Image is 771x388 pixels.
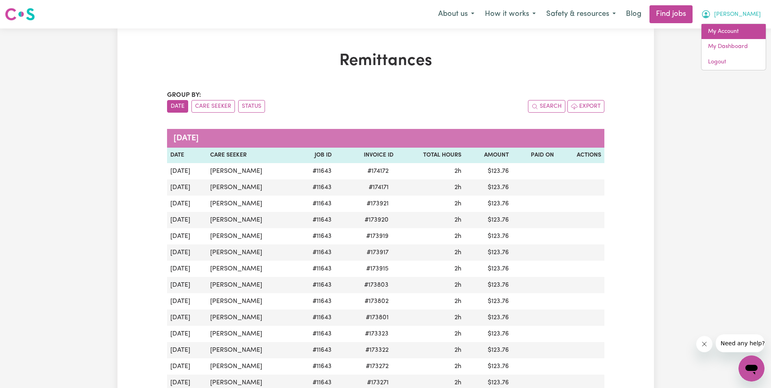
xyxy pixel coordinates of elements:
[433,6,480,23] button: About us
[296,342,335,358] td: # 11643
[167,261,207,277] td: [DATE]
[716,334,764,352] iframe: Message from company
[702,24,766,39] a: My Account
[238,100,265,113] button: sort invoices by paid status
[296,261,335,277] td: # 11643
[738,355,764,381] iframe: Button to launch messaging window
[167,129,604,148] caption: [DATE]
[702,39,766,54] a: My Dashboard
[541,6,621,23] button: Safety & resources
[296,277,335,293] td: # 11643
[296,148,335,163] th: Job ID
[361,313,393,323] span: # 173801
[454,201,461,207] span: 2 hours
[465,244,512,261] td: $ 123.76
[296,163,335,179] td: # 11643
[207,163,296,179] td: [PERSON_NAME]
[296,212,335,228] td: # 11643
[207,148,296,163] th: Care Seeker
[207,310,296,326] td: [PERSON_NAME]
[465,179,512,196] td: $ 123.76
[465,212,512,228] td: $ 123.76
[454,314,461,321] span: 2 hours
[167,51,604,71] h1: Remittances
[296,244,335,261] td: # 11643
[360,296,393,306] span: # 173802
[528,100,565,113] button: Search
[465,326,512,342] td: $ 123.76
[167,293,207,310] td: [DATE]
[207,358,296,375] td: [PERSON_NAME]
[207,326,296,342] td: [PERSON_NAME]
[167,342,207,358] td: [DATE]
[296,358,335,375] td: # 11643
[296,326,335,342] td: # 11643
[465,310,512,326] td: $ 123.76
[167,179,207,196] td: [DATE]
[167,244,207,261] td: [DATE]
[167,228,207,244] td: [DATE]
[465,163,512,179] td: $ 123.76
[296,228,335,244] td: # 11643
[465,293,512,310] td: $ 123.76
[207,277,296,293] td: [PERSON_NAME]
[361,362,393,371] span: # 173272
[454,184,461,191] span: 2 hours
[480,6,541,23] button: How it works
[454,379,461,386] span: 2 hours
[167,163,207,179] td: [DATE]
[296,310,335,326] td: # 11643
[649,5,693,23] a: Find jobs
[454,363,461,370] span: 2 hours
[454,282,461,288] span: 2 hours
[5,7,35,22] img: Careseekers logo
[701,24,766,70] div: My Account
[335,148,397,163] th: Invoice ID
[362,378,393,388] span: # 173271
[361,345,393,355] span: # 173322
[167,100,188,113] button: sort invoices by date
[191,100,235,113] button: sort invoices by care seeker
[454,249,461,256] span: 2 hours
[454,266,461,272] span: 2 hours
[702,54,766,70] a: Logout
[454,168,461,174] span: 2 hours
[167,148,207,163] th: Date
[465,277,512,293] td: $ 123.76
[454,298,461,305] span: 2 hours
[296,179,335,196] td: # 11643
[296,196,335,212] td: # 11643
[454,217,461,223] span: 2 hours
[465,228,512,244] td: $ 123.76
[557,148,604,163] th: Actions
[207,196,296,212] td: [PERSON_NAME]
[361,264,393,274] span: # 173915
[696,6,766,23] button: My Account
[567,100,604,113] button: Export
[207,261,296,277] td: [PERSON_NAME]
[621,5,646,23] a: Blog
[714,10,761,19] span: [PERSON_NAME]
[465,358,512,375] td: $ 123.76
[454,233,461,240] span: 2 hours
[167,326,207,342] td: [DATE]
[5,5,35,24] a: Careseekers logo
[397,148,465,163] th: Total Hours
[465,148,512,163] th: Amount
[512,148,557,163] th: Paid On
[364,183,393,192] span: # 174171
[361,231,393,241] span: # 173919
[360,329,393,339] span: # 173323
[696,336,712,352] iframe: Close message
[454,331,461,337] span: 2 hours
[363,166,393,176] span: # 174172
[167,277,207,293] td: [DATE]
[465,261,512,277] td: $ 123.76
[359,280,393,290] span: # 173803
[454,347,461,353] span: 2 hours
[207,179,296,196] td: [PERSON_NAME]
[167,92,201,98] span: Group by:
[465,196,512,212] td: $ 123.76
[362,248,393,257] span: # 173917
[207,293,296,310] td: [PERSON_NAME]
